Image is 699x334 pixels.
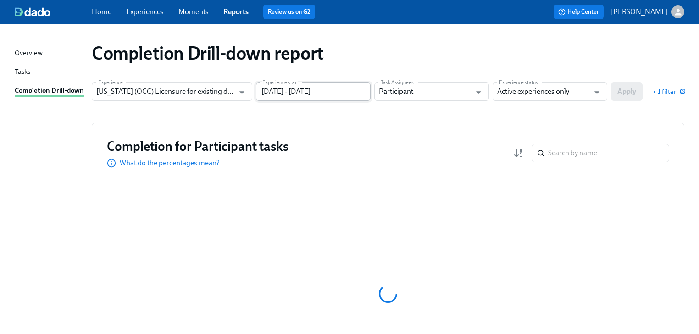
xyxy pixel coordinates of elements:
[120,158,220,168] p: What do the percentages mean?
[554,5,604,19] button: Help Center
[15,66,30,78] div: Tasks
[590,85,604,99] button: Open
[15,7,92,16] a: dado
[235,85,249,99] button: Open
[558,7,599,16] span: Help Center
[107,138,288,154] h3: Completion for Participant tasks
[548,144,669,162] input: Search by name
[513,148,524,159] svg: Completion rate (low to high)
[472,85,486,99] button: Open
[611,7,668,17] p: [PERSON_NAME]
[15,85,84,97] a: Completion Drill-down
[15,48,84,59] a: Overview
[611,5,684,18] button: [PERSON_NAME]
[126,7,164,16] a: Experiences
[92,7,111,16] a: Home
[268,7,311,16] a: Review us on G2
[652,87,684,96] button: + 1 filter
[178,7,209,16] a: Moments
[223,7,249,16] a: Reports
[92,42,324,64] h1: Completion Drill-down report
[15,48,43,59] div: Overview
[263,5,315,19] button: Review us on G2
[15,7,50,16] img: dado
[15,66,84,78] a: Tasks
